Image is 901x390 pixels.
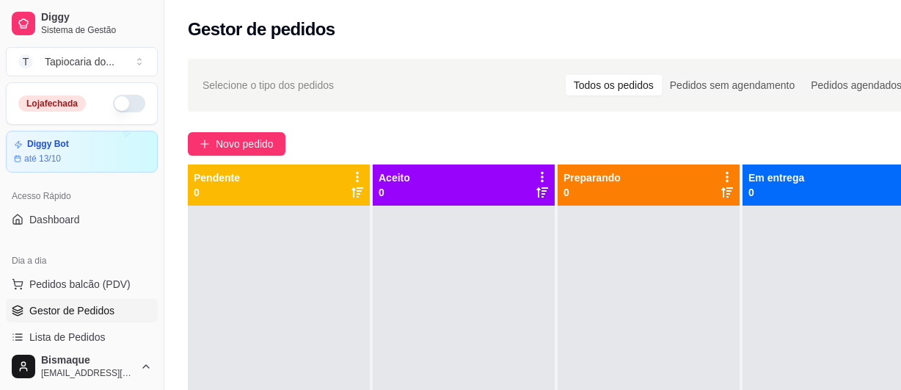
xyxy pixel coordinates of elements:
button: Pedidos balcão (PDV) [6,272,158,296]
span: Sistema de Gestão [41,24,152,36]
a: Diggy Botaté 13/10 [6,131,158,173]
p: Pendente [194,170,240,185]
button: Select a team [6,47,158,76]
button: Bismaque[EMAIL_ADDRESS][DOMAIN_NAME] [6,349,158,384]
div: Dia a dia [6,249,158,272]
span: Diggy [41,11,152,24]
p: Em entrega [748,170,804,185]
a: DiggySistema de Gestão [6,6,158,41]
p: 0 [563,185,621,200]
p: 0 [748,185,804,200]
span: Lista de Pedidos [29,330,106,344]
div: Acesso Rápido [6,184,158,208]
p: Aceito [379,170,410,185]
p: Preparando [563,170,621,185]
p: 0 [379,185,410,200]
a: Lista de Pedidos [6,325,158,349]
a: Gestor de Pedidos [6,299,158,322]
span: Gestor de Pedidos [29,303,114,318]
div: Loja fechada [18,95,86,112]
span: [EMAIL_ADDRESS][DOMAIN_NAME] [41,367,134,379]
div: Tapiocaria do ... [45,54,114,69]
span: plus [200,139,210,149]
div: Todos os pedidos [566,75,662,95]
button: Alterar Status [113,95,145,112]
span: Dashboard [29,212,80,227]
span: T [18,54,33,69]
a: Dashboard [6,208,158,231]
span: Novo pedido [216,136,274,152]
h2: Gestor de pedidos [188,18,335,41]
div: Pedidos sem agendamento [662,75,803,95]
article: até 13/10 [24,153,61,165]
article: Diggy Bot [27,139,69,150]
button: Novo pedido [188,132,285,156]
p: 0 [194,185,240,200]
span: Pedidos balcão (PDV) [29,277,131,292]
span: Selecione o tipo dos pedidos [203,77,334,93]
span: Bismaque [41,354,134,367]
